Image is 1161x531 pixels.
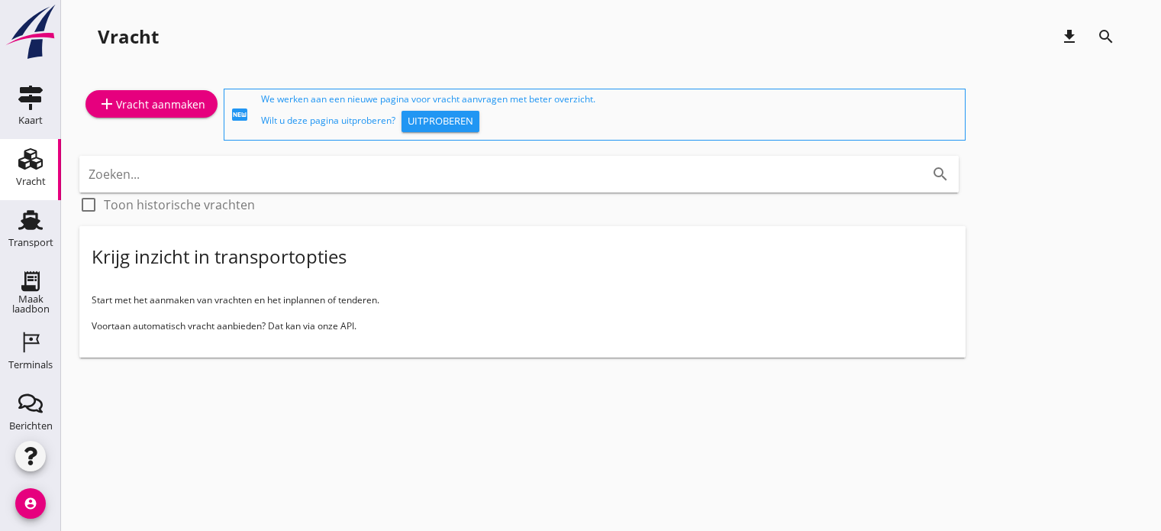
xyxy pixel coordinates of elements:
label: Toon historische vrachten [104,197,255,212]
div: Terminals [8,360,53,370]
div: Krijg inzicht in transportopties [92,244,347,269]
a: Vracht aanmaken [85,90,218,118]
p: Voortaan automatisch vracht aanbieden? Dat kan via onze API. [92,319,953,333]
div: Transport [8,238,53,248]
div: We werken aan een nieuwe pagina voor vracht aanvragen met beter overzicht. Wilt u deze pagina uit... [261,92,959,137]
i: search [931,165,950,183]
i: add [98,95,116,113]
i: account_circle [15,488,46,519]
p: Start met het aanmaken van vrachten en het inplannen of tenderen. [92,293,953,307]
div: Vracht aanmaken [98,95,205,113]
i: search [1097,28,1115,46]
div: Vracht [98,24,159,49]
button: Uitproberen [402,111,479,132]
div: Kaart [18,115,43,125]
div: Vracht [16,176,46,186]
div: Uitproberen [408,114,473,129]
i: fiber_new [231,105,249,124]
div: Berichten [9,421,53,431]
input: Zoeken... [89,162,907,186]
i: download [1060,28,1079,46]
img: logo-small.a267ee39.svg [3,4,58,60]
